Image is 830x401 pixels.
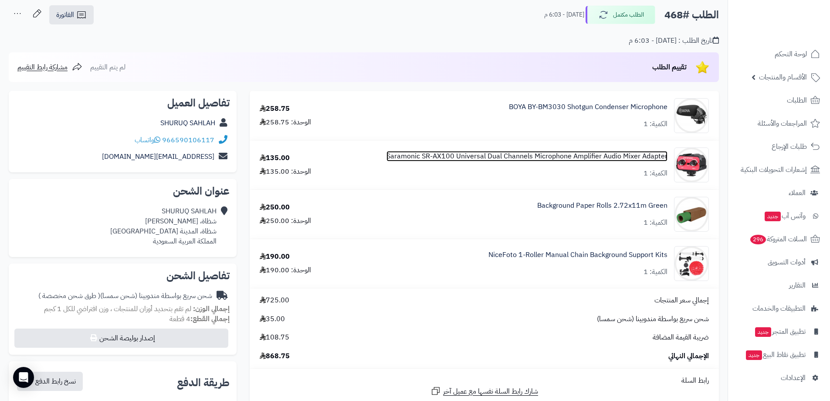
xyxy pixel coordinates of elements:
span: لوحة التحكم [775,48,807,60]
a: 966590106117 [162,135,214,145]
span: التقارير [789,279,806,291]
div: الكمية: 1 [644,168,667,178]
a: تطبيق نقاط البيعجديد [733,344,825,365]
span: الإجمالي النهائي [668,351,709,361]
a: مشاركة رابط التقييم [17,62,82,72]
span: 296 [750,235,766,244]
div: 250.00 [260,202,290,212]
a: SHURUQ SAHLAH [160,118,215,128]
span: وآتس آب [764,210,806,222]
button: إصدار بوليصة الشحن [14,329,228,348]
a: لوحة التحكم [733,44,825,65]
img: 1734609022-NiceFoto%201-Roller%20(3)-800x1000-90x90.jpg [674,246,708,281]
div: الوحدة: 250.00 [260,216,311,226]
button: نسخ رابط الدفع [17,372,83,391]
span: إشعارات التحويلات البنكية [741,164,807,176]
a: التطبيقات والخدمات [733,298,825,319]
div: الكمية: 1 [644,267,667,277]
span: تطبيق المتجر [754,326,806,338]
span: جديد [765,212,781,221]
img: 1724498830-54-90x90.jpg [674,197,708,232]
div: الكمية: 1 [644,119,667,129]
div: 190.00 [260,252,290,262]
div: 258.75 [260,104,290,114]
span: 35.00 [260,314,285,324]
div: الوحدة: 190.00 [260,265,311,275]
span: 868.75 [260,351,290,361]
a: الفاتورة [49,5,94,24]
a: طلبات الإرجاع [733,136,825,157]
span: تطبيق نقاط البيع [745,349,806,361]
span: تقييم الطلب [652,62,687,72]
a: الطلبات [733,90,825,111]
span: طلبات الإرجاع [772,141,807,153]
h2: تفاصيل الشحن [16,271,230,281]
a: التقارير [733,275,825,296]
div: SHURUQ SAHLAH شظاة، [PERSON_NAME] شظاة، المدينة [GEOGRAPHIC_DATA] المملكة العربية السعودية [110,206,217,246]
div: Open Intercom Messenger [13,367,34,388]
span: العملاء [789,187,806,199]
span: السلات المتروكة [749,233,807,245]
span: لم تقم بتحديد أوزان للمنتجات ، وزن افتراضي للكل 1 كجم [44,304,191,314]
span: ( طرق شحن مخصصة ) [38,291,100,301]
div: 135.00 [260,153,290,163]
a: تطبيق المتجرجديد [733,321,825,342]
div: الوحدة: 135.00 [260,167,311,177]
a: الإعدادات [733,367,825,388]
span: جديد [746,350,762,360]
a: [EMAIL_ADDRESS][DOMAIN_NAME] [102,151,214,162]
small: [DATE] - 6:03 م [544,10,584,19]
h2: الطلب #468 [664,6,719,24]
span: شارك رابط السلة نفسها مع عميل آخر [443,387,538,397]
div: شحن سريع بواسطة مندوبينا (شحن سمسا) [38,291,212,301]
span: الفاتورة [56,10,74,20]
a: Background Paper Rolls 2.72x11m Green [537,201,667,211]
small: 4 قطعة [169,314,230,324]
span: مشاركة رابط التقييم [17,62,68,72]
button: الطلب مكتمل [586,6,655,24]
a: السلات المتروكة296 [733,229,825,250]
span: نسخ رابط الدفع [35,376,76,387]
a: شارك رابط السلة نفسها مع عميل آخر [430,386,538,397]
span: الأقسام والمنتجات [759,71,807,83]
a: العملاء [733,182,825,203]
span: ضريبة القيمة المضافة [653,332,709,343]
span: التطبيقات والخدمات [752,302,806,315]
span: 725.00 [260,295,289,305]
div: تاريخ الطلب : [DATE] - 6:03 م [629,36,719,46]
div: رابط السلة [253,376,715,386]
span: الإعدادات [781,372,806,384]
img: 1637174943-BM3030%20%201-90x90.jpg [674,98,708,133]
div: الكمية: 1 [644,218,667,228]
h2: طريقة الدفع [177,377,230,388]
span: المراجعات والأسئلة [758,117,807,130]
a: Saramonic SR-AX100 Universal Dual Channels Microphone Amplifier Audio Mixer Adapter [386,151,667,161]
span: 108.75 [260,332,289,343]
strong: إجمالي الوزن: [193,304,230,314]
img: 1641835162-4897040884662.2-90x90.jpg [674,147,708,182]
span: لم يتم التقييم [90,62,125,72]
a: وآتس آبجديد [733,206,825,226]
strong: إجمالي القطع: [190,314,230,324]
a: NiceFoto 1-Roller Manual Chain Background Support Kits [488,250,667,260]
span: إجمالي سعر المنتجات [654,295,709,305]
a: أدوات التسويق [733,252,825,273]
a: واتساب [135,135,160,145]
span: شحن سريع بواسطة مندوبينا (شحن سمسا) [597,314,709,324]
div: الوحدة: 258.75 [260,117,311,127]
span: أدوات التسويق [768,256,806,268]
span: جديد [755,327,771,337]
a: BOYA BY-BM3030 Shotgun Condenser Microphone [509,102,667,112]
h2: تفاصيل العميل [16,98,230,108]
span: الطلبات [787,94,807,106]
a: إشعارات التحويلات البنكية [733,159,825,180]
h2: عنوان الشحن [16,186,230,196]
a: المراجعات والأسئلة [733,113,825,134]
